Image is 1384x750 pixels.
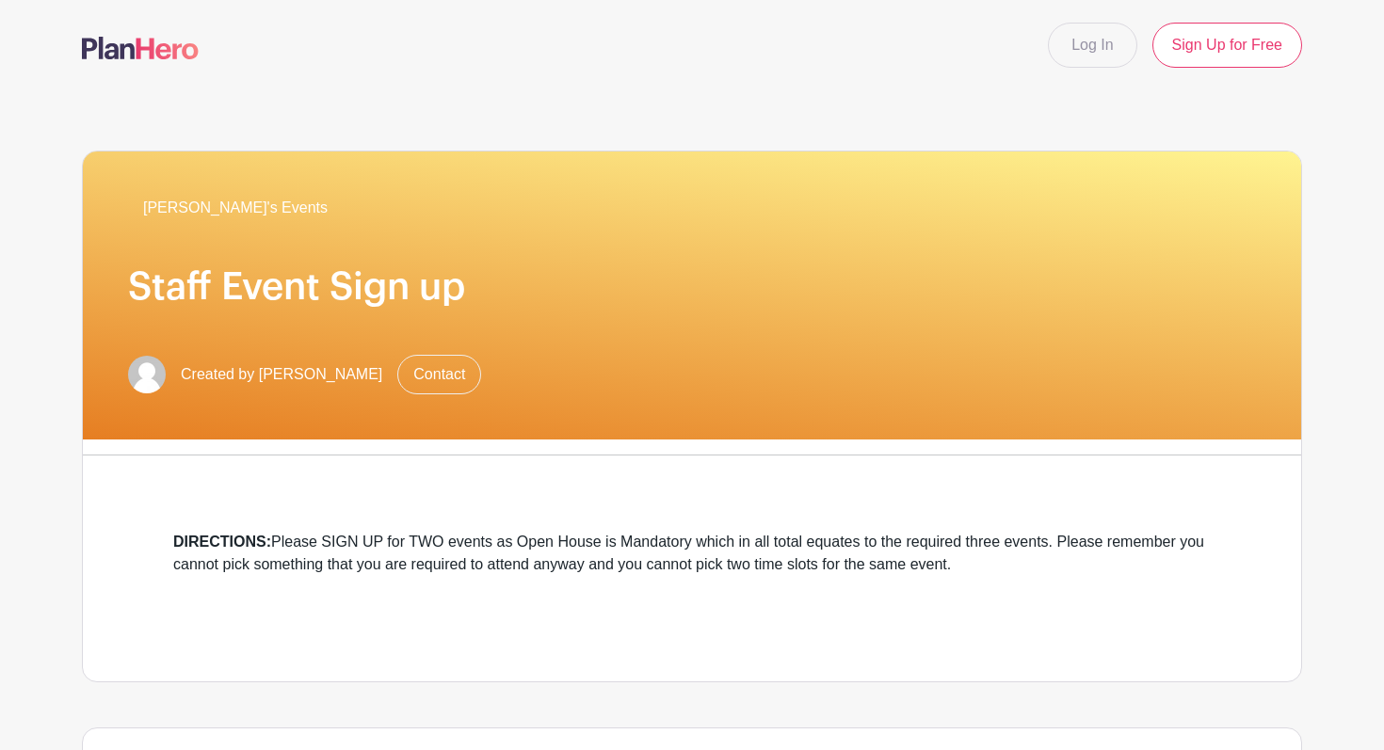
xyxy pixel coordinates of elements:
div: Please SIGN UP for TWO events as Open House is Mandatory which in all total equates to the requir... [173,531,1211,576]
a: Log In [1048,23,1136,68]
h1: Staff Event Sign up [128,264,1256,310]
span: Created by [PERSON_NAME] [181,363,382,386]
img: default-ce2991bfa6775e67f084385cd625a349d9dcbb7a52a09fb2fda1e96e2d18dcdb.png [128,356,166,393]
span: [PERSON_NAME]'s Events [143,197,328,219]
img: logo-507f7623f17ff9eddc593b1ce0a138ce2505c220e1c5a4e2b4648c50719b7d32.svg [82,37,199,59]
a: Sign Up for Free [1152,23,1302,68]
a: Contact [397,355,481,394]
strong: DIRECTIONS: [173,534,271,550]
